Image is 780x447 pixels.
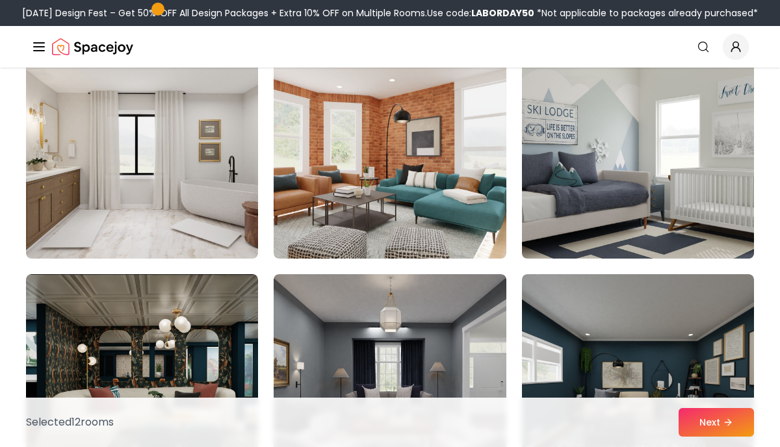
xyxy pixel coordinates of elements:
[534,6,758,19] span: *Not applicable to packages already purchased*
[26,415,114,430] p: Selected 12 room s
[22,6,758,19] div: [DATE] Design Fest – Get 50% OFF All Design Packages + Extra 10% OFF on Multiple Rooms.
[471,6,534,19] b: LABORDAY50
[427,6,534,19] span: Use code:
[516,45,760,264] img: Room room-93
[52,34,133,60] img: Spacejoy Logo
[274,51,506,259] img: Room room-92
[31,26,749,68] nav: Global
[52,34,133,60] a: Spacejoy
[679,408,754,437] button: Next
[26,51,258,259] img: Room room-91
